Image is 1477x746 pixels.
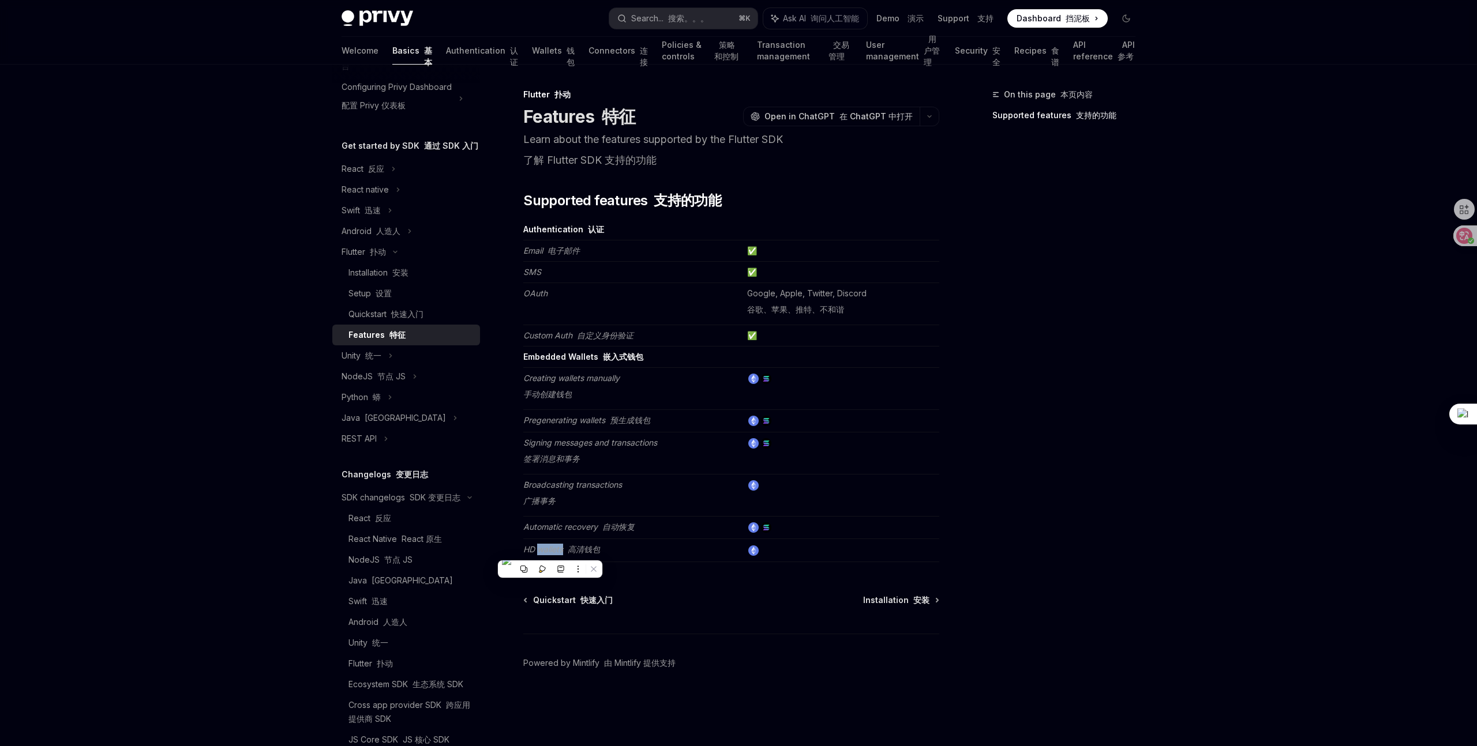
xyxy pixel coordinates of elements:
strong: Embedded Wallets [523,352,643,361]
font: 挡泥板 [1066,13,1090,23]
a: React 反应 [332,508,480,529]
div: React [342,162,384,176]
a: Demo 演示 [876,13,924,24]
font: 询问人工智能 [811,13,859,23]
span: Ask AI [783,13,859,24]
em: Creating wallets manually [523,373,620,399]
font: 特征 [602,106,636,127]
a: Policies & controls 策略和控制 [662,37,743,65]
font: 生态系统 SDK [413,679,463,689]
a: Dashboard 挡泥板 [1007,9,1108,28]
div: Setup [348,287,392,300]
img: ethereum.png [748,545,759,556]
button: Toggle dark mode [1117,9,1135,28]
font: 蟒 [373,392,381,402]
font: 快速入门 [580,595,613,605]
font: 统一 [372,638,388,647]
div: SDK changelogs [342,491,460,504]
h1: Features [523,106,635,127]
a: Quickstart 快速入门 [332,304,480,325]
font: 支持 [977,13,994,23]
a: API reference API 参考 [1073,37,1135,65]
span: Dashboard [1017,13,1090,24]
font: JS 核心 SDK [403,734,449,744]
em: OAuth [523,288,548,298]
em: SMS [523,267,541,277]
a: Features 特征 [332,325,480,345]
font: 认证 [510,46,518,67]
a: Authentication 认证 [446,37,518,65]
em: Custom Auth [523,330,633,340]
font: SDK 变更日志 [410,492,460,502]
font: 搜索。。。 [668,13,708,23]
font: 扑动 [554,89,571,99]
a: Installation 安装 [863,594,938,606]
div: Unity [342,349,381,363]
font: 支持的功能 [654,192,721,209]
a: Swift 迅速 [332,591,480,612]
button: Open in ChatGPT 在 ChatGPT 中打开 [743,107,920,126]
span: Supported features [523,191,721,210]
div: Search... [631,12,708,25]
div: Java [342,411,446,425]
em: HD wallets [523,544,600,554]
div: Python [342,390,381,404]
a: Android 人造人 [332,612,480,632]
img: ethereum.png [748,374,759,384]
font: 本页内容 [1060,89,1093,99]
font: [GEOGRAPHIC_DATA] [372,575,453,585]
em: Email [523,246,580,255]
img: solana.png [761,438,771,449]
font: 了解 Flutter SDK 支持的功能 [523,154,657,166]
span: ⌘ K [738,14,751,23]
div: NodeJS [348,553,413,567]
a: Powered by Mintlify 由 Mintlify 提供支持 [523,657,676,669]
font: 安装 [913,595,929,605]
em: Signing messages and transactions [523,438,657,464]
div: Installation [348,266,408,280]
a: Cross app provider SDK 跨应用提供商 SDK [332,695,480,729]
h5: Get started by SDK [342,139,478,153]
a: User management 用户管理 [866,37,942,65]
font: 人造人 [383,617,407,627]
div: React [348,511,391,525]
em: Pregenerating wallets [523,415,650,425]
div: React native [342,183,389,197]
div: Ecosystem SDK [348,677,463,691]
a: Support 支持 [938,13,994,24]
button: Search... 搜索。。。⌘K [609,8,758,29]
font: 签署消息和事务 [523,454,580,464]
img: solana.png [761,522,771,533]
font: 电子邮件 [548,246,580,255]
a: Security 安全 [955,37,1000,65]
img: solana.png [761,416,771,426]
a: Quickstart 快速入门 [524,594,613,606]
font: 预生成钱包 [610,415,650,425]
div: Flutter [342,245,386,259]
font: 迅速 [365,205,381,215]
button: Ask AI 询问人工智能 [763,8,867,29]
a: Recipes 食谱 [1014,37,1059,65]
font: 安装 [392,267,408,277]
a: Ecosystem SDK 生态系统 SDK [332,674,480,695]
a: Unity 统一 [332,632,480,653]
font: 自动恢复 [602,522,635,532]
font: 迅速 [372,596,388,606]
font: 钱包 [567,46,575,67]
font: 策略和控制 [714,40,738,61]
font: 统一 [365,351,381,360]
p: Learn about the features supported by the Flutter SDK [523,131,939,173]
div: Android [348,615,407,629]
div: Flutter [348,657,393,670]
font: 谷歌、苹果、推特、不和谐 [747,304,844,314]
font: 高清钱包 [568,544,600,554]
strong: Authentication [523,224,604,234]
div: Flutter [523,89,939,100]
a: Supported features 支持的功能 [992,106,1145,125]
font: 节点 JS [377,371,406,381]
td: ✅ [743,325,939,346]
font: 特征 [389,330,406,340]
span: Open in ChatGPT [764,111,913,122]
font: API 参考 [1118,40,1135,61]
div: Configuring Privy Dashboard [342,80,452,117]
